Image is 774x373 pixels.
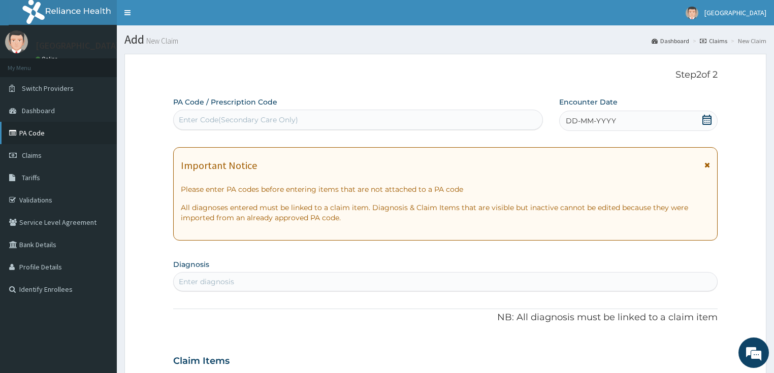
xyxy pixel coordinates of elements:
[124,33,766,46] h1: Add
[700,37,727,45] a: Claims
[566,116,616,126] span: DD-MM-YYYY
[179,277,234,287] div: Enter diagnosis
[173,259,209,269] label: Diagnosis
[181,184,711,194] p: Please enter PA codes before entering items that are not attached to a PA code
[728,37,766,45] li: New Claim
[22,84,74,93] span: Switch Providers
[173,70,718,81] p: Step 2 of 2
[173,97,277,107] label: PA Code / Prescription Code
[22,151,42,160] span: Claims
[36,55,60,62] a: Online
[22,106,55,115] span: Dashboard
[19,51,41,76] img: d_794563401_company_1708531726252_794563401
[5,258,193,293] textarea: Type your message and hit 'Enter'
[686,7,698,19] img: User Image
[181,160,257,171] h1: Important Notice
[5,30,28,53] img: User Image
[179,115,298,125] div: Enter Code(Secondary Care Only)
[36,41,119,50] p: [GEOGRAPHIC_DATA]
[704,8,766,17] span: [GEOGRAPHIC_DATA]
[167,5,191,29] div: Minimize live chat window
[59,118,140,221] span: We're online!
[652,37,689,45] a: Dashboard
[173,311,718,324] p: NB: All diagnosis must be linked to a claim item
[144,37,178,45] small: New Claim
[181,202,711,223] p: All diagnoses entered must be linked to a claim item. Diagnosis & Claim Items that are visible bu...
[559,97,618,107] label: Encounter Date
[22,173,40,182] span: Tariffs
[173,356,230,367] h3: Claim Items
[53,57,171,70] div: Chat with us now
